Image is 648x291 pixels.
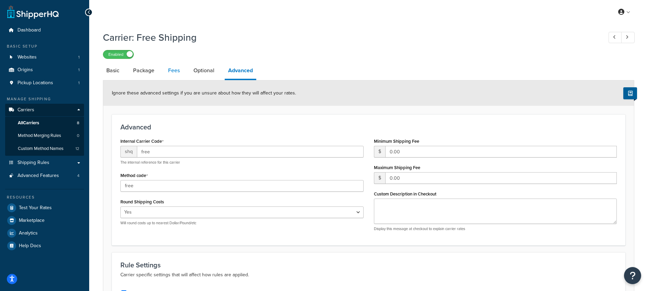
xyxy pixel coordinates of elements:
label: Custom Description in Checkout [374,191,436,197]
label: Minimum Shipping Fee [374,139,419,144]
h1: Carrier: Free Shipping [103,31,596,44]
a: Websites1 [5,51,84,64]
li: Advanced Features [5,169,84,182]
span: 12 [75,146,79,152]
a: Carriers [5,104,84,116]
p: Will round costs up to nearest Dollar/Pound/etc [120,220,364,226]
span: Test Your Rates [19,205,52,211]
span: Analytics [19,230,38,236]
a: Dashboard [5,24,84,37]
label: Enabled [103,50,133,59]
li: Pickup Locations [5,77,84,89]
span: 8 [77,120,79,126]
span: $ [374,172,385,184]
p: Display this message at checkout to explain carrier rates [374,226,617,231]
button: Open Resource Center [624,267,641,284]
li: Origins [5,64,84,76]
label: Maximum Shipping Fee [374,165,420,170]
p: The internal reference for this carrier [120,160,364,165]
h3: Rule Settings [120,261,617,269]
a: Custom Method Names12 [5,142,84,155]
span: Custom Method Names [18,146,63,152]
a: Basic [103,62,123,79]
span: Advanced Features [17,173,59,179]
span: Origins [17,67,33,73]
span: Help Docs [19,243,41,249]
span: Method Merging Rules [18,133,61,139]
span: Websites [17,54,37,60]
h3: Advanced [120,123,617,131]
span: 1 [78,80,80,86]
label: Method code [120,173,148,178]
span: Marketplace [19,218,45,224]
button: Show Help Docs [623,87,637,99]
a: Package [130,62,158,79]
li: Method Merging Rules [5,129,84,142]
li: Custom Method Names [5,142,84,155]
span: 1 [78,54,80,60]
span: Ignore these advanced settings if you are unsure about how they will affect your rates. [112,89,296,97]
p: Carrier specific settings that will affect how rules are applied. [120,271,617,279]
li: Carriers [5,104,84,156]
a: Test Your Rates [5,202,84,214]
span: Pickup Locations [17,80,53,86]
a: Optional [190,62,218,79]
span: $ [374,146,385,157]
span: shq [120,146,137,157]
a: Method Merging Rules0 [5,129,84,142]
a: Marketplace [5,214,84,227]
a: Help Docs [5,240,84,252]
li: Websites [5,51,84,64]
a: Next Record [621,32,635,43]
div: Resources [5,194,84,200]
span: 0 [77,133,79,139]
label: Internal Carrier Code [120,139,164,144]
div: Basic Setup [5,43,84,49]
span: Shipping Rules [17,160,49,166]
a: Fees [165,62,183,79]
a: Previous Record [609,32,622,43]
a: Pickup Locations1 [5,77,84,89]
span: All Carriers [18,120,39,126]
div: Manage Shipping [5,96,84,102]
span: 4 [77,173,80,179]
label: Round Shipping Costs [120,199,164,204]
a: Advanced [225,62,256,80]
a: Advanced Features4 [5,169,84,182]
span: Dashboard [17,27,41,33]
a: Shipping Rules [5,156,84,169]
a: Analytics [5,227,84,239]
span: 1 [78,67,80,73]
a: Origins1 [5,64,84,76]
a: AllCarriers8 [5,117,84,129]
span: Carriers [17,107,34,113]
